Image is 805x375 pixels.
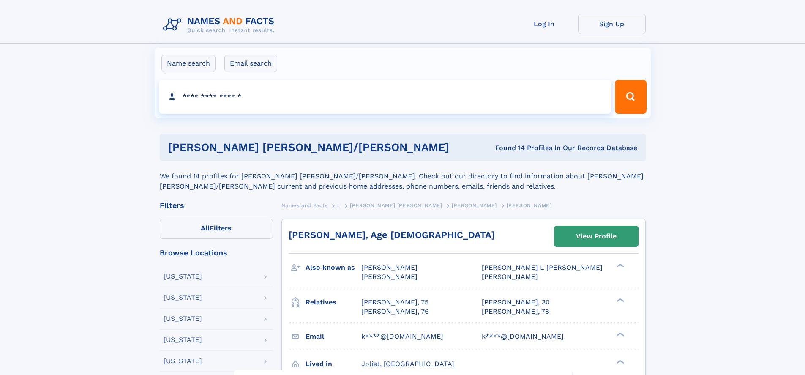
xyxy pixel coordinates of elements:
[337,203,341,208] span: L
[482,263,603,271] span: [PERSON_NAME] L [PERSON_NAME]
[164,294,202,301] div: [US_STATE]
[614,331,625,337] div: ❯
[164,358,202,364] div: [US_STATE]
[615,80,646,114] button: Search Button
[160,202,273,209] div: Filters
[350,203,442,208] span: [PERSON_NAME] [PERSON_NAME]
[201,224,210,232] span: All
[361,298,428,307] a: [PERSON_NAME], 75
[507,203,552,208] span: [PERSON_NAME]
[361,360,454,368] span: Joliet, [GEOGRAPHIC_DATA]
[614,297,625,303] div: ❯
[554,226,638,246] a: View Profile
[510,14,578,34] a: Log In
[482,273,538,281] span: [PERSON_NAME]
[306,357,361,371] h3: Lived in
[164,315,202,322] div: [US_STATE]
[168,142,472,153] h1: [PERSON_NAME] [PERSON_NAME]/[PERSON_NAME]
[161,55,216,72] label: Name search
[576,227,617,246] div: View Profile
[306,260,361,275] h3: Also known as
[164,273,202,280] div: [US_STATE]
[160,161,646,192] div: We found 14 profiles for [PERSON_NAME] [PERSON_NAME]/[PERSON_NAME]. Check out our directory to fi...
[164,337,202,343] div: [US_STATE]
[337,200,341,211] a: L
[160,249,273,257] div: Browse Locations
[160,219,273,239] label: Filters
[482,298,550,307] a: [PERSON_NAME], 30
[159,80,611,114] input: search input
[289,230,495,240] a: [PERSON_NAME], Age [DEMOGRAPHIC_DATA]
[472,143,637,153] div: Found 14 Profiles In Our Records Database
[482,307,549,316] a: [PERSON_NAME], 78
[306,329,361,344] h3: Email
[224,55,277,72] label: Email search
[361,273,418,281] span: [PERSON_NAME]
[306,295,361,309] h3: Relatives
[281,200,328,211] a: Names and Facts
[160,14,281,36] img: Logo Names and Facts
[361,263,418,271] span: [PERSON_NAME]
[578,14,646,34] a: Sign Up
[452,203,497,208] span: [PERSON_NAME]
[350,200,442,211] a: [PERSON_NAME] [PERSON_NAME]
[452,200,497,211] a: [PERSON_NAME]
[614,263,625,268] div: ❯
[614,359,625,364] div: ❯
[361,307,429,316] a: [PERSON_NAME], 76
